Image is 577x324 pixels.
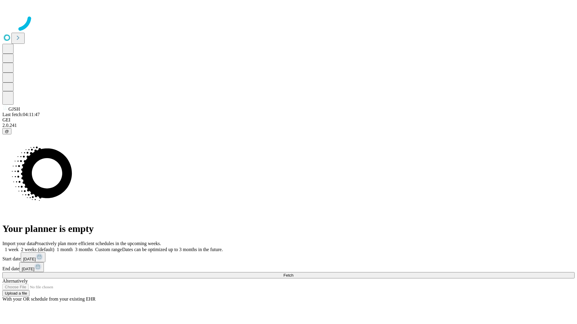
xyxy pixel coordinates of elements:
[2,296,96,301] span: With your OR schedule from your existing EHR
[283,273,293,277] span: Fetch
[23,257,36,261] span: [DATE]
[2,128,11,134] button: @
[2,262,575,272] div: End date
[2,112,40,117] span: Last fetch: 04:11:47
[2,278,28,283] span: Alternatively
[21,247,54,252] span: 2 weeks (default)
[2,117,575,123] div: GEI
[2,272,575,278] button: Fetch
[122,247,223,252] span: Dates can be optimized up to 3 months in the future.
[35,241,161,246] span: Proactively plan more efficient schedules in the upcoming weeks.
[75,247,93,252] span: 3 months
[21,252,45,262] button: [DATE]
[2,241,35,246] span: Import your data
[19,262,44,272] button: [DATE]
[5,129,9,133] span: @
[2,223,575,234] h1: Your planner is empty
[8,106,20,112] span: GJSH
[57,247,73,252] span: 1 month
[95,247,122,252] span: Custom range
[2,290,29,296] button: Upload a file
[2,123,575,128] div: 2.0.241
[22,267,34,271] span: [DATE]
[5,247,19,252] span: 1 week
[2,252,575,262] div: Start date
